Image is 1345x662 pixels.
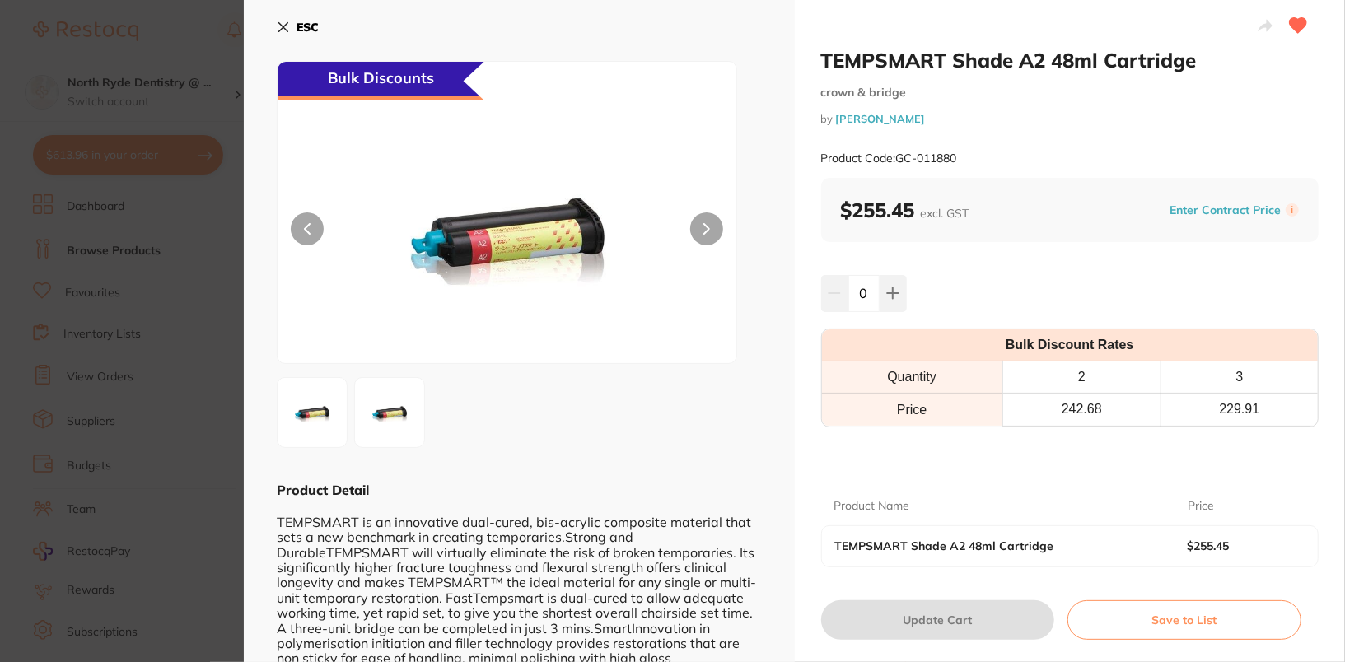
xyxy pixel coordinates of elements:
img: MC5qcGc [283,383,342,442]
b: ESC [297,20,319,35]
button: Save to List [1067,600,1301,640]
div: Bulk Discounts [278,62,484,100]
small: crown & bridge [821,86,1319,100]
img: MF8yLmpwZw [360,383,419,442]
td: Price [822,394,1003,426]
small: by [821,113,1319,125]
b: $255.45 [841,198,969,222]
img: MC5qcGc [369,103,644,363]
th: 2 [1002,361,1161,394]
b: TEMPSMART Shade A2 48ml Cartridge [835,539,1152,552]
label: i [1286,203,1299,217]
th: Bulk Discount Rates [822,329,1319,361]
p: Product Name [834,498,910,515]
a: [PERSON_NAME] [836,112,926,125]
small: Product Code: GC-011880 [821,152,957,165]
b: $255.45 [1187,539,1292,552]
th: 242.68 [1002,394,1161,426]
button: Enter Contract Price [1165,203,1286,218]
span: excl. GST [921,206,969,221]
th: 229.91 [1161,394,1318,426]
p: Price [1188,498,1214,515]
th: Quantity [822,361,1003,394]
b: Product Detail [277,482,369,498]
button: Update Cart [821,600,1055,640]
h2: TEMPSMART Shade A2 48ml Cartridge [821,48,1319,72]
button: ESC [277,13,319,41]
th: 3 [1161,361,1318,394]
